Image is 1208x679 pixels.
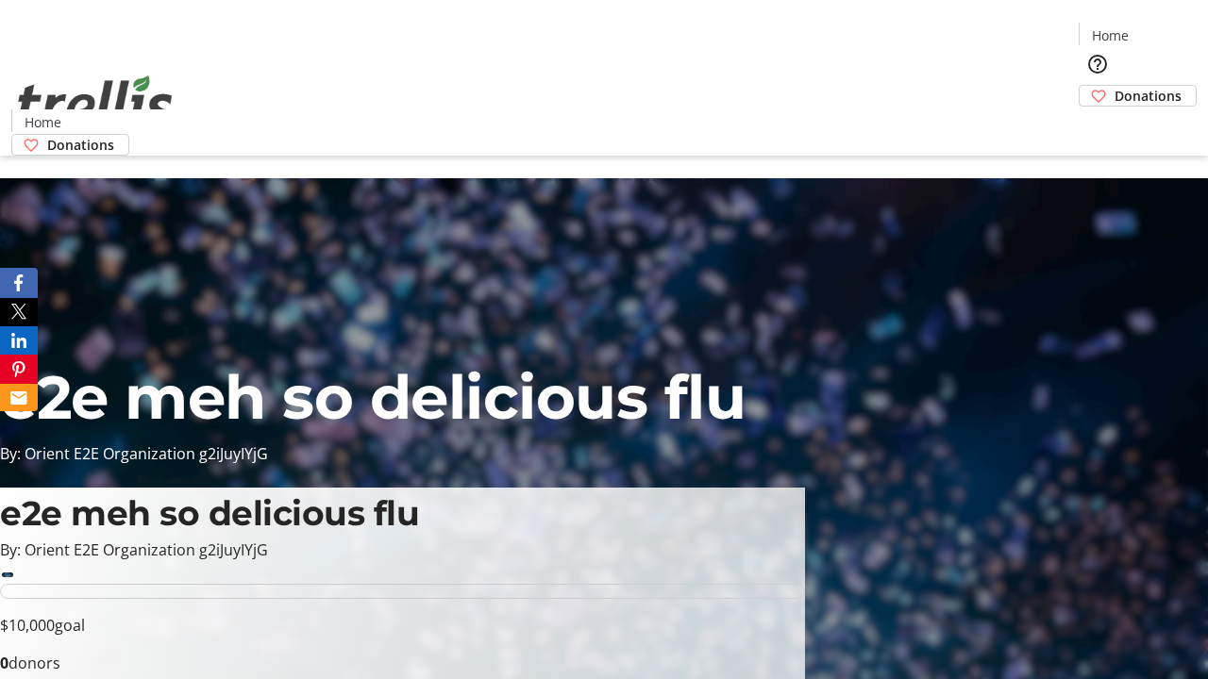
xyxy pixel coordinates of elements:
[1079,85,1197,107] a: Donations
[1115,86,1182,106] span: Donations
[1080,25,1140,45] a: Home
[1079,45,1116,83] button: Help
[25,112,61,132] span: Home
[1079,107,1116,144] button: Cart
[12,112,73,132] a: Home
[1092,25,1129,45] span: Home
[11,134,129,156] a: Donations
[47,135,114,155] span: Donations
[11,55,179,149] img: Orient E2E Organization g2iJuyIYjG's Logo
